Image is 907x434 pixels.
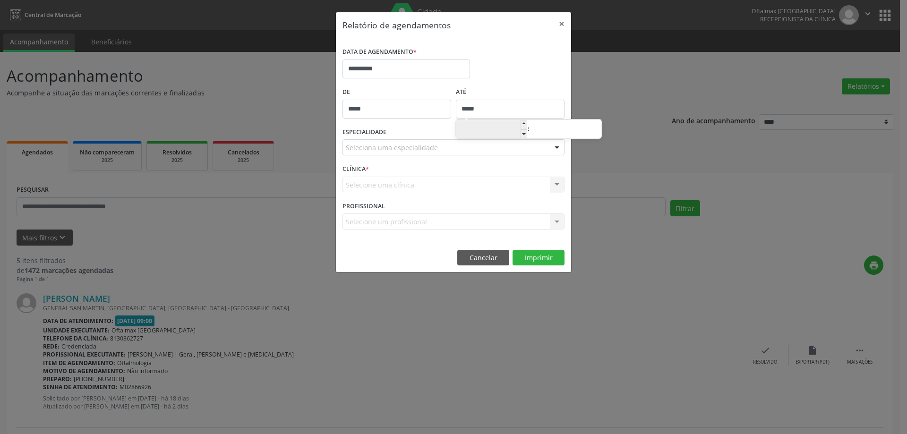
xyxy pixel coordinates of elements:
[342,199,385,213] label: PROFISSIONAL
[456,85,565,100] label: ATÉ
[342,19,451,31] h5: Relatório de agendamentos
[346,143,438,153] span: Seleciona uma especialidade
[456,120,527,139] input: Hour
[342,125,386,140] label: ESPECIALIDADE
[527,119,530,138] span: :
[342,45,417,60] label: DATA DE AGENDAMENTO
[530,120,601,139] input: Minute
[342,85,451,100] label: De
[342,162,369,177] label: CLÍNICA
[552,12,571,35] button: Close
[457,250,509,266] button: Cancelar
[513,250,565,266] button: Imprimir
